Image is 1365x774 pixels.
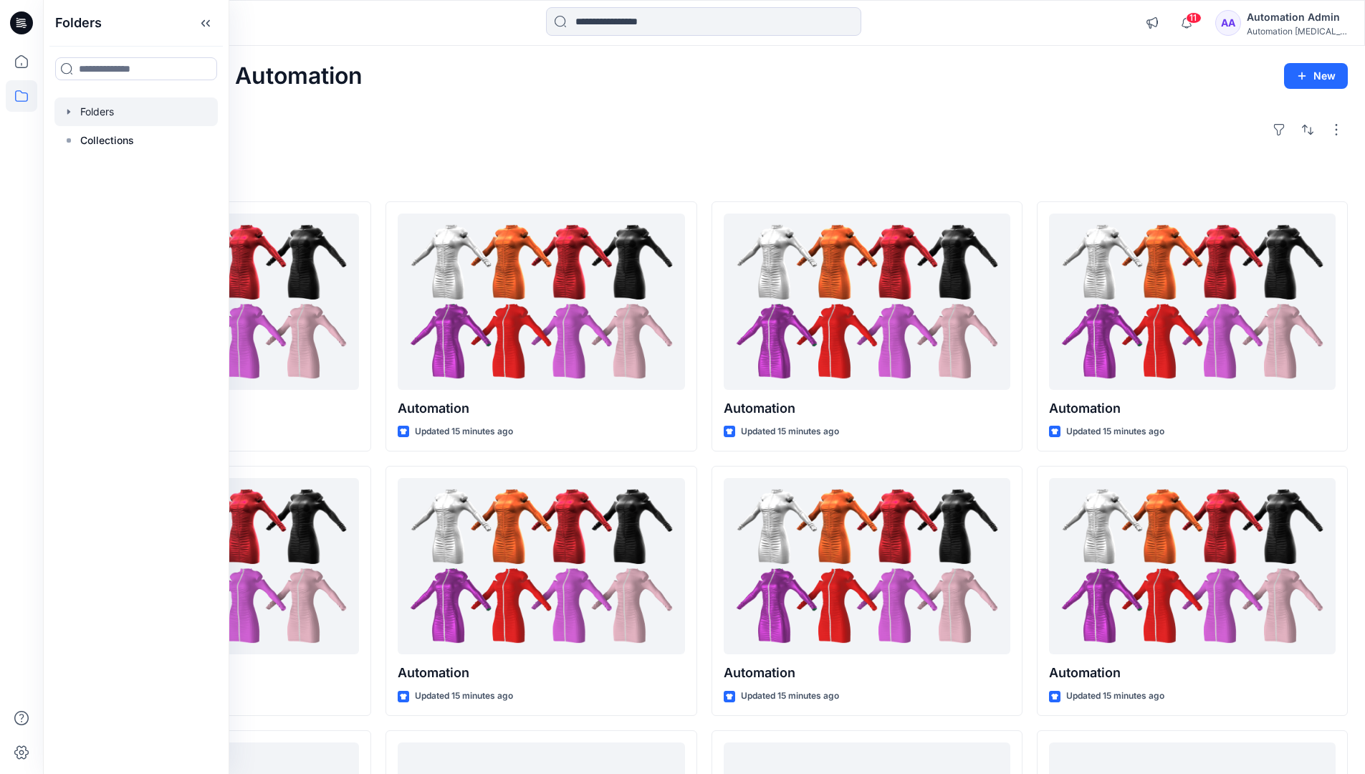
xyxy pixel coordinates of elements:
p: Updated 15 minutes ago [741,424,839,439]
p: Automation [724,398,1010,419]
a: Automation [724,214,1010,391]
p: Updated 15 minutes ago [1066,689,1164,704]
p: Updated 15 minutes ago [741,689,839,704]
a: Automation [398,478,684,655]
div: Automation Admin [1247,9,1347,26]
p: Automation [398,398,684,419]
a: Automation [398,214,684,391]
p: Automation [1049,398,1336,419]
p: Updated 15 minutes ago [415,424,513,439]
p: Automation [724,663,1010,683]
p: Automation [398,663,684,683]
p: Collections [80,132,134,149]
a: Automation [724,478,1010,655]
div: AA [1215,10,1241,36]
a: Automation [1049,214,1336,391]
div: Automation [MEDICAL_DATA]... [1247,26,1347,37]
h4: Styles [60,170,1348,187]
button: New [1284,63,1348,89]
a: Automation [1049,478,1336,655]
span: 11 [1186,12,1202,24]
p: Updated 15 minutes ago [415,689,513,704]
p: Automation [1049,663,1336,683]
p: Updated 15 minutes ago [1066,424,1164,439]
